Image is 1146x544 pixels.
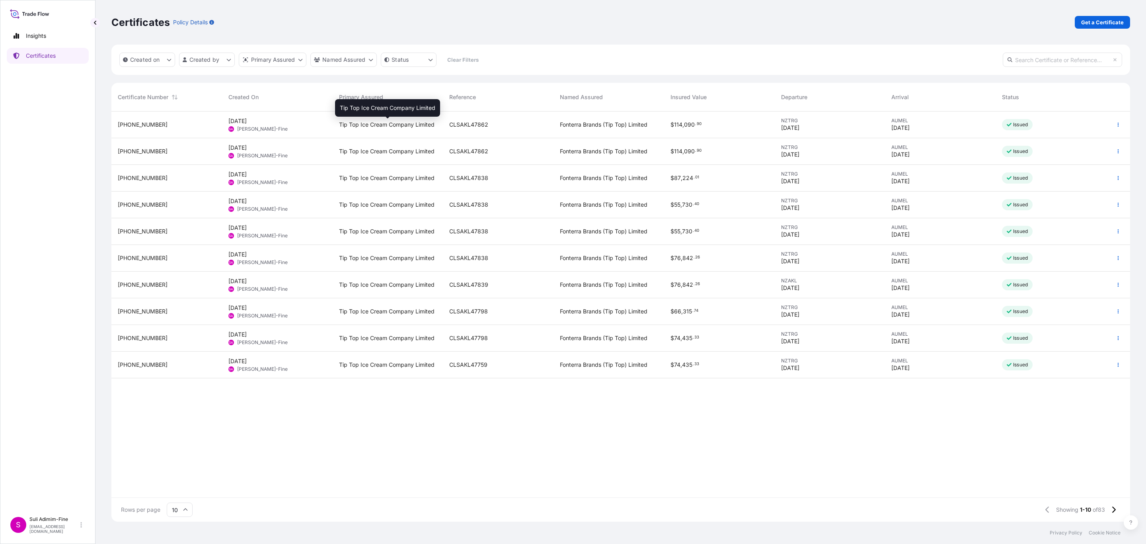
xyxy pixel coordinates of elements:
[111,16,170,29] p: Certificates
[449,281,488,289] span: CLSAKL47839
[781,278,879,284] span: NZAKL
[891,304,989,311] span: AUMEL
[1013,175,1028,181] p: Issued
[694,203,699,205] span: 40
[7,48,89,64] a: Certificates
[680,362,682,368] span: ,
[1013,282,1028,288] p: Issued
[670,362,674,368] span: $
[26,32,46,40] p: Insights
[339,201,435,209] span: Tip Top Ice Cream Company Limited
[229,125,233,133] span: SA
[781,171,879,177] span: NZTRG
[228,277,247,285] span: [DATE]
[229,339,233,346] span: SA
[339,147,435,155] span: Tip Top Ice Cream Company Limited
[891,331,989,337] span: AUMEL
[781,304,879,311] span: NZTRG
[781,284,799,292] span: [DATE]
[674,282,681,288] span: 76
[670,335,674,341] span: $
[781,251,879,257] span: NZTRG
[229,285,233,293] span: SA
[674,309,681,314] span: 66
[674,202,680,207] span: 55
[228,144,247,152] span: [DATE]
[229,365,233,373] span: SA
[682,362,692,368] span: 435
[119,53,175,67] button: createdOn Filter options
[891,93,909,101] span: Arrival
[693,229,694,232] span: .
[681,309,683,314] span: ,
[118,227,168,235] span: [PHONE_NUMBER]
[681,175,682,181] span: ,
[1003,53,1122,67] input: Search Certificate or Reference...
[251,56,295,64] p: Primary Assured
[680,335,682,341] span: ,
[682,255,693,261] span: 842
[237,126,288,132] span: [PERSON_NAME]-Fine
[670,202,674,207] span: $
[694,336,699,339] span: 33
[674,229,680,234] span: 55
[781,177,799,185] span: [DATE]
[239,53,306,67] button: distributor Filter options
[682,122,684,127] span: ,
[121,506,160,514] span: Rows per page
[237,313,288,319] span: [PERSON_NAME]-Fine
[674,175,681,181] span: 87
[339,254,435,262] span: Tip Top Ice Cream Company Limited
[229,178,233,186] span: SA
[670,282,674,288] span: $
[339,227,435,235] span: Tip Top Ice Cream Company Limited
[228,117,247,125] span: [DATE]
[781,204,799,212] span: [DATE]
[229,205,233,213] span: SA
[29,516,79,522] p: Suli Adimim-Fine
[1013,335,1028,341] p: Issued
[781,364,799,372] span: [DATE]
[1089,530,1121,536] p: Cookie Notice
[449,174,488,182] span: CLSAKL47838
[781,151,799,159] span: [DATE]
[694,256,695,259] span: .
[1013,228,1028,235] p: Issued
[670,229,674,234] span: $
[339,281,435,289] span: Tip Top Ice Cream Company Limited
[891,198,989,204] span: AUMEL
[694,229,699,232] span: 40
[670,309,674,314] span: $
[694,309,698,312] span: 74
[449,147,488,155] span: CLSAKL47862
[1013,362,1028,368] p: Issued
[781,224,879,231] span: NZTRG
[891,311,910,319] span: [DATE]
[694,176,695,179] span: .
[694,363,699,366] span: 33
[697,123,702,125] span: 90
[891,284,910,292] span: [DATE]
[891,204,910,212] span: [DATE]
[560,307,647,315] span: Fonterra Brands (Tip Top) Limited
[237,366,288,372] span: [PERSON_NAME]-Fine
[449,307,488,315] span: CLSAKL47798
[695,256,700,259] span: 26
[1013,202,1028,208] p: Issued
[682,202,692,207] span: 730
[891,171,989,177] span: AUMEL
[118,334,168,342] span: [PHONE_NUMBER]
[560,281,647,289] span: Fonterra Brands (Tip Top) Limited
[449,201,488,209] span: CLSAKL47838
[229,152,233,160] span: SA
[695,123,696,125] span: .
[229,258,233,266] span: SA
[118,307,168,315] span: [PHONE_NUMBER]
[1081,18,1124,26] p: Get a Certificate
[695,176,699,179] span: 01
[1093,506,1105,514] span: of 83
[781,198,879,204] span: NZTRG
[228,331,247,339] span: [DATE]
[1080,506,1091,514] span: 1-10
[781,124,799,132] span: [DATE]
